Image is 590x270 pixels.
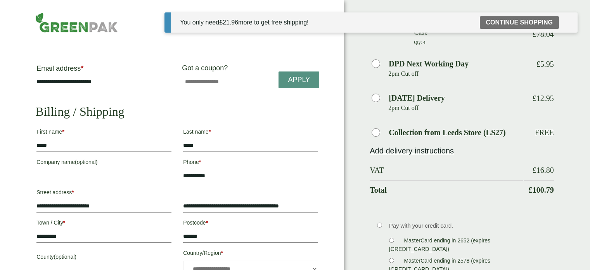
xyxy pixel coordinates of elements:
span: £ [219,19,223,26]
span: Apply [288,76,310,84]
p: 2pm Cut off [388,68,523,80]
label: DPD Next Working Day [389,60,469,68]
label: [DATE] Delivery [389,94,445,102]
span: £ [533,94,536,103]
span: 21.96 [219,19,238,26]
abbr: required [221,250,223,256]
div: You only need more to get free shipping! [180,18,308,27]
span: £ [533,166,536,174]
abbr: required [209,129,211,135]
p: Pay with your credit card. [389,221,543,230]
label: MasterCard ending in 2652 (expires [CREDIT_CARD_DATA]) [389,237,490,254]
span: £ [529,186,533,194]
bdi: 12.95 [533,94,554,103]
a: Add delivery instructions [370,146,454,155]
small: Qty: 4 [414,40,425,45]
label: Phone [183,157,318,170]
label: Street address [36,187,171,200]
label: Company name [36,157,171,170]
bdi: 16.80 [533,166,554,174]
label: Collection from Leeds Store (LS27) [389,129,505,136]
abbr: required [199,159,201,165]
abbr: required [63,219,65,226]
th: VAT [370,161,523,179]
abbr: required [62,129,64,135]
p: Free [535,128,554,137]
label: County [36,251,171,265]
label: Last name [183,126,318,139]
th: Total [370,180,523,199]
span: £ [536,60,540,68]
p: 2pm Cut off [388,102,523,114]
label: First name [36,126,171,139]
a: Apply [279,71,319,88]
label: Country/Region [183,247,318,261]
span: (optional) [75,159,97,165]
span: (optional) [54,254,76,260]
img: GreenPak Supplies [35,12,118,33]
label: Email address [36,65,171,76]
a: Continue shopping [480,16,559,29]
bdi: 100.79 [529,186,554,194]
bdi: 5.95 [536,60,554,68]
label: Got a coupon? [182,64,231,76]
label: Town / City [36,217,171,230]
abbr: required [72,189,74,195]
h2: Billing / Shipping [35,104,319,119]
abbr: required [81,64,83,72]
label: Postcode [183,217,318,230]
abbr: required [206,219,208,226]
